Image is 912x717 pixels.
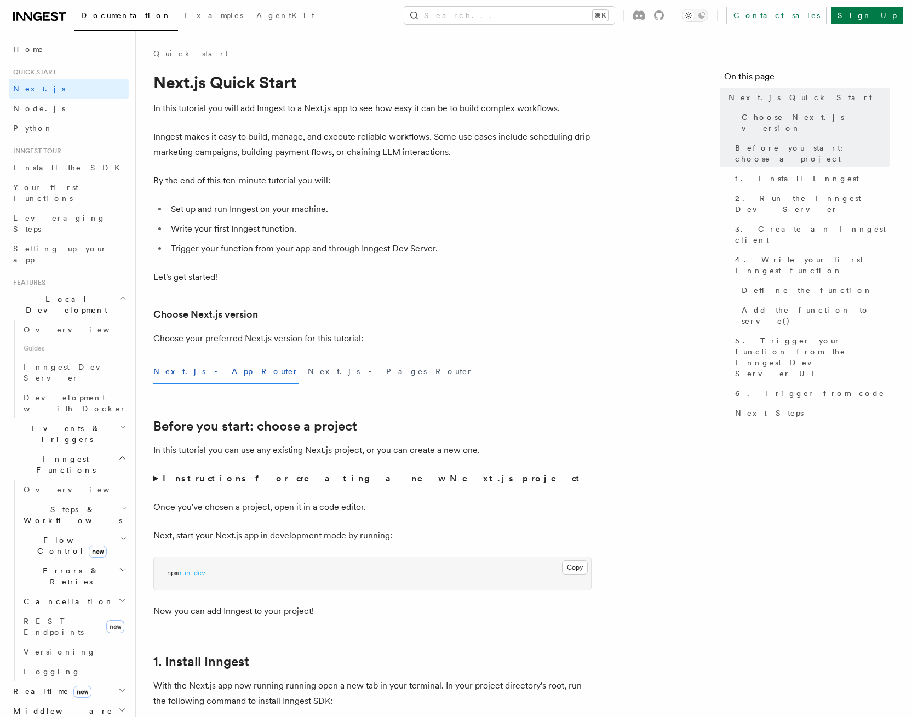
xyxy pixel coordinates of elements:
button: Events & Triggers [9,418,129,449]
span: Development with Docker [24,393,127,413]
span: Features [9,278,45,287]
span: Your first Functions [13,183,78,203]
a: 1. Install Inngest [731,169,890,188]
a: Inngest Dev Server [19,357,129,388]
a: Sign Up [831,7,903,24]
p: Now you can add Inngest to your project! [153,604,592,619]
h4: On this page [724,70,890,88]
span: new [73,686,91,698]
span: Overview [24,485,136,494]
a: Your first Functions [9,177,129,208]
a: Quick start [153,48,228,59]
a: Documentation [74,3,178,31]
a: Define the function [737,280,890,300]
summary: Instructions for creating a new Next.js project [153,471,592,486]
a: AgentKit [250,3,321,30]
button: Inngest Functions [9,449,129,480]
div: Local Development [9,320,129,418]
span: Python [13,124,53,133]
p: In this tutorial you will add Inngest to a Next.js app to see how easy it can be to build complex... [153,101,592,116]
a: Choose Next.js version [153,307,258,322]
span: Node.js [13,104,65,113]
a: Install the SDK [9,158,129,177]
button: Copy [562,560,588,575]
p: In this tutorial you can use any existing Next.js project, or you can create a new one. [153,443,592,458]
button: Toggle dark mode [682,9,708,22]
span: Flow Control [19,535,121,557]
div: Inngest Functions [9,480,129,681]
span: Guides [19,340,129,357]
span: Cancellation [19,596,114,607]
span: 6. Trigger from code [735,388,885,399]
span: Inngest tour [9,147,61,156]
a: 1. Install Inngest [153,654,249,669]
button: Steps & Workflows [19,500,129,530]
p: Choose your preferred Next.js version for this tutorial: [153,331,592,346]
a: Next.js Quick Start [724,88,890,107]
a: Before you start: choose a project [153,418,357,434]
a: Development with Docker [19,388,129,418]
span: Leveraging Steps [13,214,106,233]
button: Next.js - App Router [153,359,299,384]
li: Set up and run Inngest on your machine. [168,202,592,217]
button: Realtimenew [9,681,129,701]
p: With the Next.js app now running running open a new tab in your terminal. In your project directo... [153,678,592,709]
span: Next.js [13,84,65,93]
span: Choose Next.js version [742,112,890,134]
span: Quick start [9,68,56,77]
button: Cancellation [19,592,129,611]
a: 4. Write your first Inngest function [731,250,890,280]
span: Events & Triggers [9,423,119,445]
a: Versioning [19,642,129,662]
a: Python [9,118,129,138]
span: Install the SDK [13,163,127,172]
span: Examples [185,11,243,20]
a: Before you start: choose a project [731,138,890,169]
span: Add the function to serve() [742,305,890,326]
span: Next.js Quick Start [729,92,872,103]
span: Before you start: choose a project [735,142,890,164]
a: 5. Trigger your function from the Inngest Dev Server UI [731,331,890,383]
p: Inngest makes it easy to build, manage, and execute reliable workflows. Some use cases include sc... [153,129,592,160]
span: 2. Run the Inngest Dev Server [735,193,890,215]
a: Home [9,39,129,59]
span: Inngest Functions [9,454,118,475]
button: Search...⌘K [404,7,615,24]
p: Let's get started! [153,269,592,285]
kbd: ⌘K [593,10,608,21]
a: Next.js [9,79,129,99]
li: Write your first Inngest function. [168,221,592,237]
button: Flow Controlnew [19,530,129,561]
a: 6. Trigger from code [731,383,890,403]
span: REST Endpoints [24,617,84,636]
span: Middleware [9,705,113,716]
span: 5. Trigger your function from the Inngest Dev Server UI [735,335,890,379]
span: 3. Create an Inngest client [735,223,890,245]
span: AgentKit [256,11,314,20]
button: Local Development [9,289,129,320]
a: Next Steps [731,403,890,423]
a: Examples [178,3,250,30]
span: Next Steps [735,408,804,418]
a: 3. Create an Inngest client [731,219,890,250]
span: Local Development [9,294,119,316]
span: Documentation [81,11,171,20]
a: Contact sales [726,7,827,24]
p: Once you've chosen a project, open it in a code editor. [153,500,592,515]
span: Define the function [742,285,873,296]
span: dev [194,569,205,577]
strong: Instructions for creating a new Next.js project [163,473,584,484]
span: Home [13,44,44,55]
span: 4. Write your first Inngest function [735,254,890,276]
span: run [179,569,190,577]
h1: Next.js Quick Start [153,72,592,92]
span: Inngest Dev Server [24,363,117,382]
a: 2. Run the Inngest Dev Server [731,188,890,219]
button: Next.js - Pages Router [308,359,473,384]
a: Setting up your app [9,239,129,269]
p: Next, start your Next.js app in development mode by running: [153,528,592,543]
span: Setting up your app [13,244,107,264]
span: Steps & Workflows [19,504,122,526]
span: Realtime [9,686,91,697]
p: By the end of this ten-minute tutorial you will: [153,173,592,188]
